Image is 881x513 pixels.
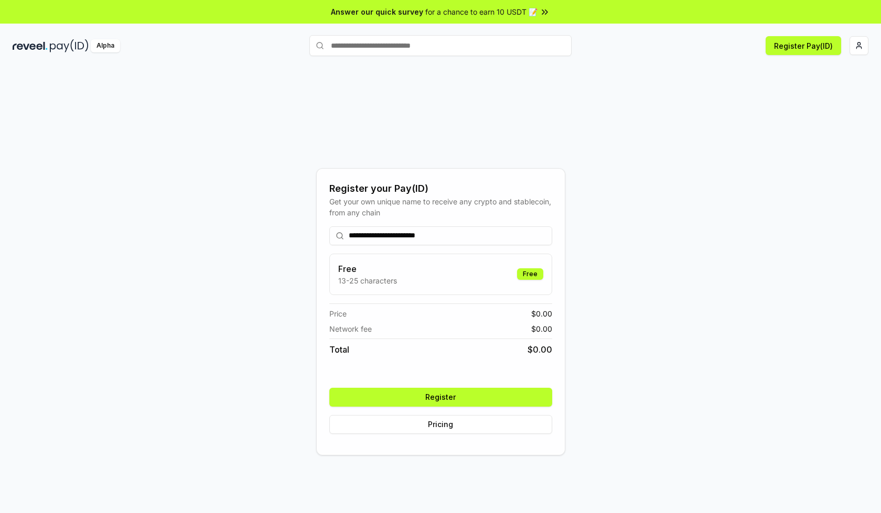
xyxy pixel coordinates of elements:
button: Pricing [329,415,552,434]
span: for a chance to earn 10 USDT 📝 [425,6,538,17]
span: $ 0.00 [531,323,552,334]
div: Alpha [91,39,120,52]
span: Total [329,343,349,356]
img: reveel_dark [13,39,48,52]
div: Free [517,268,543,280]
div: Get your own unique name to receive any crypto and stablecoin, from any chain [329,196,552,218]
img: pay_id [50,39,89,52]
span: $ 0.00 [528,343,552,356]
span: Answer our quick survey [331,6,423,17]
span: Network fee [329,323,372,334]
button: Register [329,388,552,407]
span: $ 0.00 [531,308,552,319]
button: Register Pay(ID) [766,36,841,55]
div: Register your Pay(ID) [329,181,552,196]
h3: Free [338,263,397,275]
p: 13-25 characters [338,275,397,286]
span: Price [329,308,347,319]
